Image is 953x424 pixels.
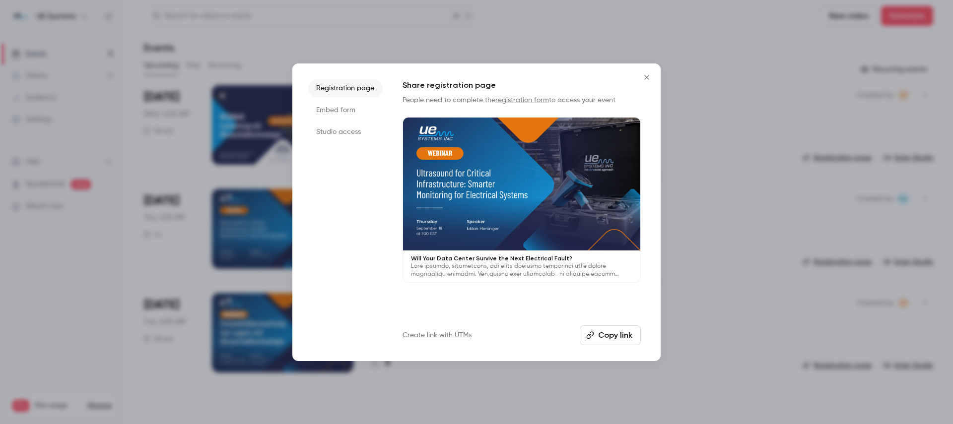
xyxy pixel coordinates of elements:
li: Studio access [308,123,383,141]
a: registration form [495,97,549,104]
button: Copy link [580,325,641,345]
p: Will Your Data Center Survive the Next Electrical Fault? [411,254,632,262]
a: Will Your Data Center Survive the Next Electrical Fault?Lore ipsumdo, sitametcons, adi elits doei... [403,117,641,283]
h1: Share registration page [403,79,641,91]
li: Embed form [308,101,383,119]
p: People need to complete the to access your event [403,95,641,105]
p: Lore ipsumdo, sitametcons, adi elits doeiusmo temporinci utl’e dolore magnaaliqu enimadmi. Ven qu... [411,262,632,278]
li: Registration page [308,79,383,97]
a: Create link with UTMs [403,330,472,340]
button: Close [637,67,657,87]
